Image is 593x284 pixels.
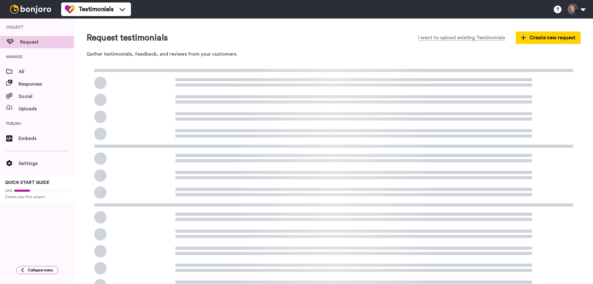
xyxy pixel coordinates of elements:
[65,4,75,14] img: tm-color.svg
[19,160,74,167] span: Settings
[86,51,581,58] p: Gather testimonials, feedback, and reviews from your customers.
[521,34,575,41] span: Create new request
[7,5,54,14] img: bj-logo-header-white.svg
[20,38,74,46] span: Request
[86,33,168,43] h1: Request testimonials
[16,266,58,274] button: Collapse menu
[5,180,49,185] span: QUICK START GUIDE
[19,93,74,100] span: Social
[5,194,69,199] span: Create your first project
[19,80,74,88] span: Responses
[418,34,505,41] span: I want to upload existing Testimonials
[28,268,53,273] span: Collapse menu
[5,188,13,193] span: 28%
[19,68,74,75] span: All
[516,32,581,44] button: Create new request
[19,135,74,142] span: Embeds
[414,31,510,45] button: I want to upload existing Testimonials
[78,5,114,14] span: Testimonials
[19,105,74,112] span: Uploads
